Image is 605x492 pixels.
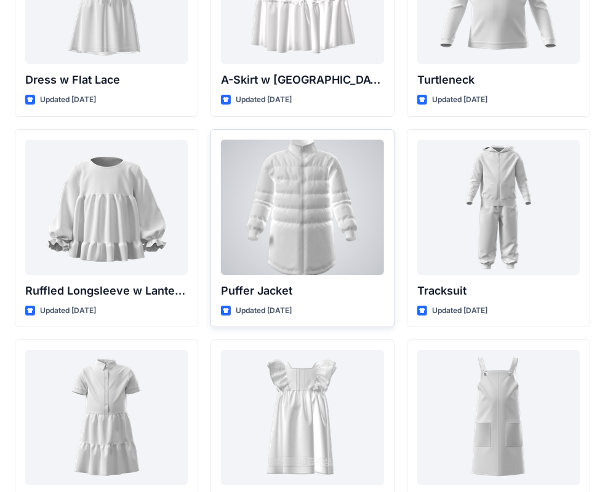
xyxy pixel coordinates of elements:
[417,140,580,275] a: Tracksuit
[417,350,580,485] a: Dungaree Dress
[25,350,188,485] a: Shirt Dress
[432,93,488,106] p: Updated [DATE]
[221,140,383,275] a: Puffer Jacket
[221,350,383,485] a: Dress w Ruffles
[417,71,580,89] p: Turtleneck
[236,93,292,106] p: Updated [DATE]
[40,93,96,106] p: Updated [DATE]
[236,304,292,317] p: Updated [DATE]
[25,282,188,300] p: Ruffled Longsleeve w Lantern Sleeve
[40,304,96,317] p: Updated [DATE]
[221,71,383,89] p: A-Skirt w [GEOGRAPHIC_DATA]
[25,140,188,275] a: Ruffled Longsleeve w Lantern Sleeve
[25,71,188,89] p: Dress w Flat Lace
[221,282,383,300] p: Puffer Jacket
[432,304,488,317] p: Updated [DATE]
[417,282,580,300] p: Tracksuit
